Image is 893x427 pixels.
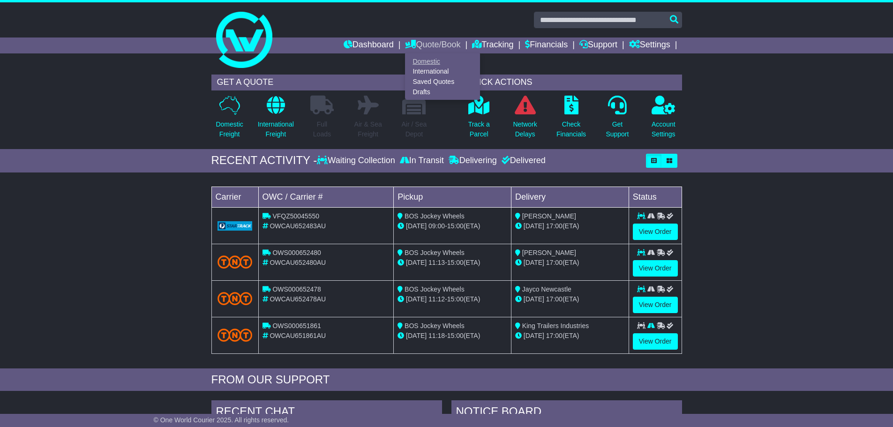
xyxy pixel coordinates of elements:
span: 15:00 [447,222,464,230]
span: 11:12 [428,295,445,303]
a: Saved Quotes [405,77,480,87]
span: OWS000651861 [272,322,321,330]
span: 17:00 [546,332,563,339]
a: Support [579,37,617,53]
a: View Order [633,224,678,240]
span: 15:00 [447,332,464,339]
span: [DATE] [524,222,544,230]
span: King Trailers Industries [522,322,589,330]
div: GET A QUOTE [211,75,433,90]
div: (ETA) [515,294,625,304]
div: (ETA) [515,221,625,231]
span: 11:18 [428,332,445,339]
div: Waiting Collection [317,156,397,166]
div: NOTICE BOARD [451,400,682,426]
div: Quote/Book [405,53,480,100]
a: International [405,67,480,77]
span: [DATE] [406,222,427,230]
p: Full Loads [310,120,334,139]
a: View Order [633,260,678,277]
p: Check Financials [556,120,586,139]
span: BOS Jockey Wheels [405,285,465,293]
span: [DATE] [524,295,544,303]
span: [PERSON_NAME] [522,249,576,256]
span: OWCAU652483AU [270,222,326,230]
div: - (ETA) [398,294,507,304]
span: Jayco Newcastle [522,285,571,293]
a: Domestic [405,56,480,67]
a: GetSupport [605,95,629,144]
div: QUICK ACTIONS [461,75,682,90]
img: TNT_Domestic.png [218,329,253,341]
span: 17:00 [546,222,563,230]
div: - (ETA) [398,331,507,341]
div: FROM OUR SUPPORT [211,373,682,387]
p: Track a Parcel [468,120,490,139]
p: Domestic Freight [216,120,243,139]
p: International Freight [258,120,294,139]
div: (ETA) [515,331,625,341]
div: - (ETA) [398,258,507,268]
span: OWS000652478 [272,285,321,293]
a: DomesticFreight [215,95,243,144]
img: TNT_Domestic.png [218,292,253,305]
p: Air & Sea Freight [354,120,382,139]
a: Track aParcel [468,95,490,144]
td: Status [629,187,682,207]
div: RECENT ACTIVITY - [211,154,317,167]
span: [DATE] [524,332,544,339]
a: Tracking [472,37,513,53]
div: Delivered [499,156,546,166]
a: AccountSettings [651,95,676,144]
span: 15:00 [447,295,464,303]
span: VFQZ50045550 [272,212,319,220]
a: Financials [525,37,568,53]
td: Delivery [511,187,629,207]
p: Air / Sea Depot [402,120,427,139]
div: In Transit [398,156,446,166]
span: BOS Jockey Wheels [405,249,465,256]
span: 17:00 [546,295,563,303]
span: [DATE] [406,332,427,339]
span: OWCAU651861AU [270,332,326,339]
p: Account Settings [652,120,675,139]
span: [DATE] [406,295,427,303]
span: OWCAU652480AU [270,259,326,266]
span: © One World Courier 2025. All rights reserved. [154,416,289,424]
span: OWS000652480 [272,249,321,256]
div: RECENT CHAT [211,400,442,426]
div: (ETA) [515,258,625,268]
a: Drafts [405,87,480,97]
p: Get Support [606,120,629,139]
span: BOS Jockey Wheels [405,212,465,220]
p: Network Delays [513,120,537,139]
span: BOS Jockey Wheels [405,322,465,330]
div: - (ETA) [398,221,507,231]
a: Dashboard [344,37,394,53]
a: Quote/Book [405,37,460,53]
span: [PERSON_NAME] [522,212,576,220]
a: NetworkDelays [512,95,537,144]
span: 11:13 [428,259,445,266]
a: InternationalFreight [257,95,294,144]
img: TNT_Domestic.png [218,255,253,268]
a: View Order [633,297,678,313]
td: Pickup [394,187,511,207]
span: [DATE] [406,259,427,266]
img: GetCarrierServiceLogo [218,221,253,231]
span: 09:00 [428,222,445,230]
a: Settings [629,37,670,53]
span: 15:00 [447,259,464,266]
span: 17:00 [546,259,563,266]
a: CheckFinancials [556,95,586,144]
span: [DATE] [524,259,544,266]
a: View Order [633,333,678,350]
div: Delivering [446,156,499,166]
td: Carrier [211,187,258,207]
td: OWC / Carrier # [258,187,394,207]
span: OWCAU652478AU [270,295,326,303]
